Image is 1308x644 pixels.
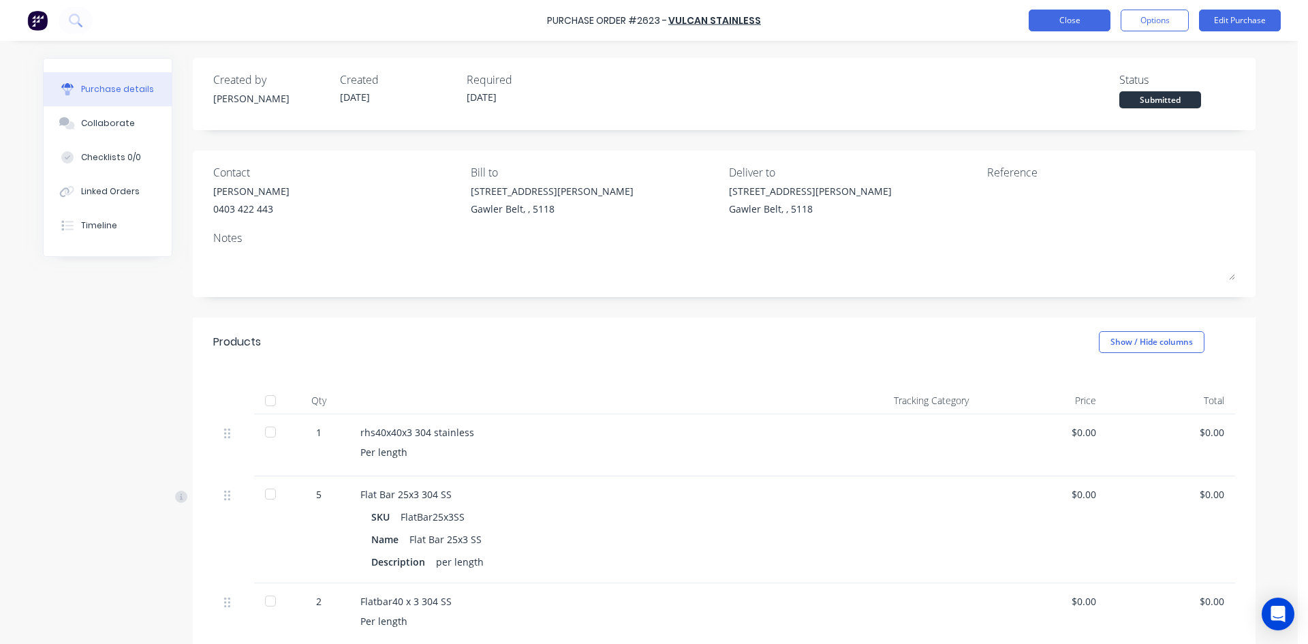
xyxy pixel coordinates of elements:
[213,202,290,216] div: 0403 422 443
[213,91,329,106] div: [PERSON_NAME]
[409,530,482,549] div: Flat Bar 25x3 SS
[547,14,667,28] div: Purchase Order #2623 -
[401,507,465,527] div: FlatBar25x3SS
[436,552,484,572] div: per length
[980,387,1108,414] div: Price
[471,184,634,198] div: [STREET_ADDRESS][PERSON_NAME]
[371,530,409,549] div: Name
[299,594,339,609] div: 2
[27,10,48,31] img: Factory
[371,552,436,572] div: Description
[991,425,1097,440] div: $0.00
[1262,598,1294,630] div: Open Intercom Messenger
[213,72,329,88] div: Created by
[1099,331,1204,353] button: Show / Hide columns
[81,219,117,232] div: Timeline
[360,487,815,502] div: Flat Bar 25x3 304 SS
[44,106,172,140] button: Collaborate
[340,72,456,88] div: Created
[1118,487,1224,502] div: $0.00
[1199,10,1281,31] button: Edit Purchase
[213,184,290,198] div: [PERSON_NAME]
[213,230,1235,246] div: Notes
[471,202,634,216] div: Gawler Belt, , 5118
[360,614,815,628] div: Per length
[213,334,261,350] div: Products
[81,117,135,129] div: Collaborate
[1118,425,1224,440] div: $0.00
[991,594,1097,609] div: $0.00
[81,83,154,95] div: Purchase details
[371,507,401,527] div: SKU
[668,14,761,27] a: Vulcan Stainless
[44,209,172,243] button: Timeline
[471,164,719,181] div: Bill to
[826,387,980,414] div: Tracking Category
[1118,594,1224,609] div: $0.00
[44,72,172,106] button: Purchase details
[729,164,977,181] div: Deliver to
[1029,10,1110,31] button: Close
[44,174,172,209] button: Linked Orders
[81,151,141,164] div: Checklists 0/0
[1119,72,1235,88] div: Status
[1119,91,1201,108] div: Submitted
[360,594,815,609] div: Flatbar40 x 3 304 SS
[299,425,339,440] div: 1
[987,164,1235,181] div: Reference
[44,140,172,174] button: Checklists 0/0
[299,487,339,502] div: 5
[467,72,582,88] div: Required
[729,202,892,216] div: Gawler Belt, , 5118
[360,445,815,459] div: Per length
[81,185,140,198] div: Linked Orders
[288,387,349,414] div: Qty
[1121,10,1189,31] button: Options
[991,487,1097,502] div: $0.00
[1107,387,1235,414] div: Total
[213,164,461,181] div: Contact
[360,425,815,440] div: rhs40x40x3 304 stainless
[729,184,892,198] div: [STREET_ADDRESS][PERSON_NAME]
